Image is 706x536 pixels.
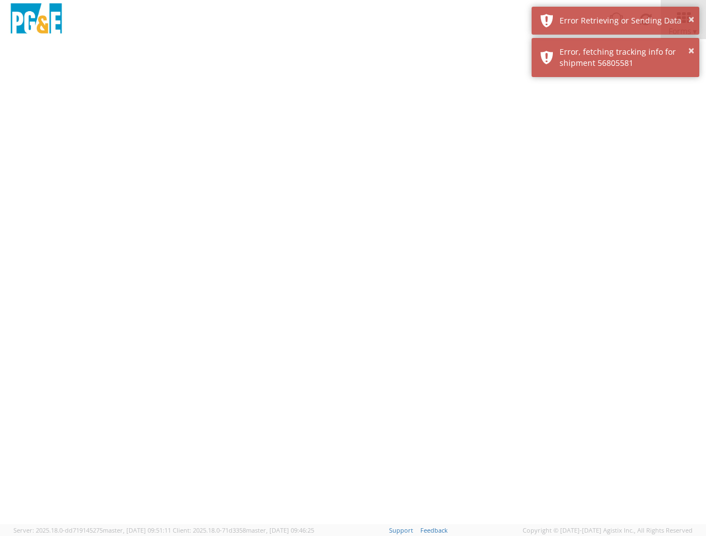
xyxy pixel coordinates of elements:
[560,15,691,26] div: Error Retrieving or Sending Data
[688,43,694,59] button: ×
[103,526,171,534] span: master, [DATE] 09:51:11
[246,526,314,534] span: master, [DATE] 09:46:25
[389,526,413,534] a: Support
[420,526,448,534] a: Feedback
[560,46,691,69] div: Error, fetching tracking info for shipment 56805581
[523,526,693,535] span: Copyright © [DATE]-[DATE] Agistix Inc., All Rights Reserved
[173,526,314,534] span: Client: 2025.18.0-71d3358
[13,526,171,534] span: Server: 2025.18.0-dd719145275
[688,12,694,28] button: ×
[8,3,64,36] img: pge-logo-06675f144f4cfa6a6814.png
